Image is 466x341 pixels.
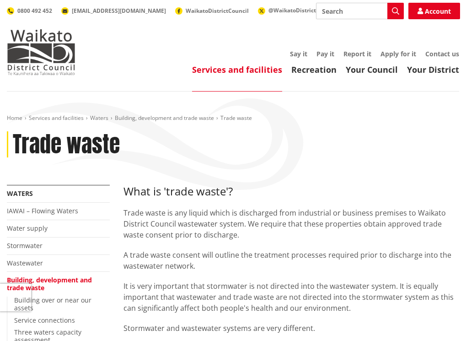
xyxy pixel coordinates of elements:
[291,64,337,75] a: Recreation
[408,3,460,19] a: Account
[425,49,459,58] a: Contact us
[29,114,84,122] a: Services and facilities
[7,29,75,75] img: Waikato District Council - Te Kaunihera aa Takiwaa o Waikato
[186,7,249,15] span: WaikatoDistrictCouncil
[343,49,371,58] a: Report it
[7,276,92,292] a: Building, development and trade waste
[14,316,75,325] a: Service connections
[290,49,307,58] a: Say it
[7,114,22,122] a: Home
[72,7,166,15] span: [EMAIL_ADDRESS][DOMAIN_NAME]
[90,114,108,122] a: Waters
[7,259,43,267] a: Wastewater
[220,114,252,122] span: Trade waste
[17,7,52,15] span: 0800 492 452
[123,207,459,240] p: Trade waste is any liquid which is discharged from industrial or business premises to Waikato Dis...
[7,189,33,198] a: Waters
[7,224,48,233] a: Water supply
[115,114,214,122] a: Building, development and trade waste
[268,6,316,14] span: @WaikatoDistrict
[316,49,334,58] a: Pay it
[7,206,78,215] a: IAWAI – Flowing Waters
[13,131,120,158] h1: Trade waste
[346,64,398,75] a: Your Council
[123,249,459,271] p: A trade waste consent will outline the treatment processes required prior to discharge into the w...
[123,323,459,334] p: Stormwater and wastewater systems are very different.
[123,185,459,198] h3: What is 'trade waste'?
[14,296,91,312] a: Building over or near our assets
[61,7,166,15] a: [EMAIL_ADDRESS][DOMAIN_NAME]
[258,6,316,14] a: @WaikatoDistrict
[316,3,404,19] input: Search input
[7,114,459,122] nav: breadcrumb
[407,64,459,75] a: Your District
[7,7,52,15] a: 0800 492 452
[175,7,249,15] a: WaikatoDistrictCouncil
[7,241,43,250] a: Stormwater
[123,281,459,314] p: It is very important that stormwater is not directed into the wastewater system. It is equally im...
[380,49,416,58] a: Apply for it
[192,64,282,75] a: Services and facilities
